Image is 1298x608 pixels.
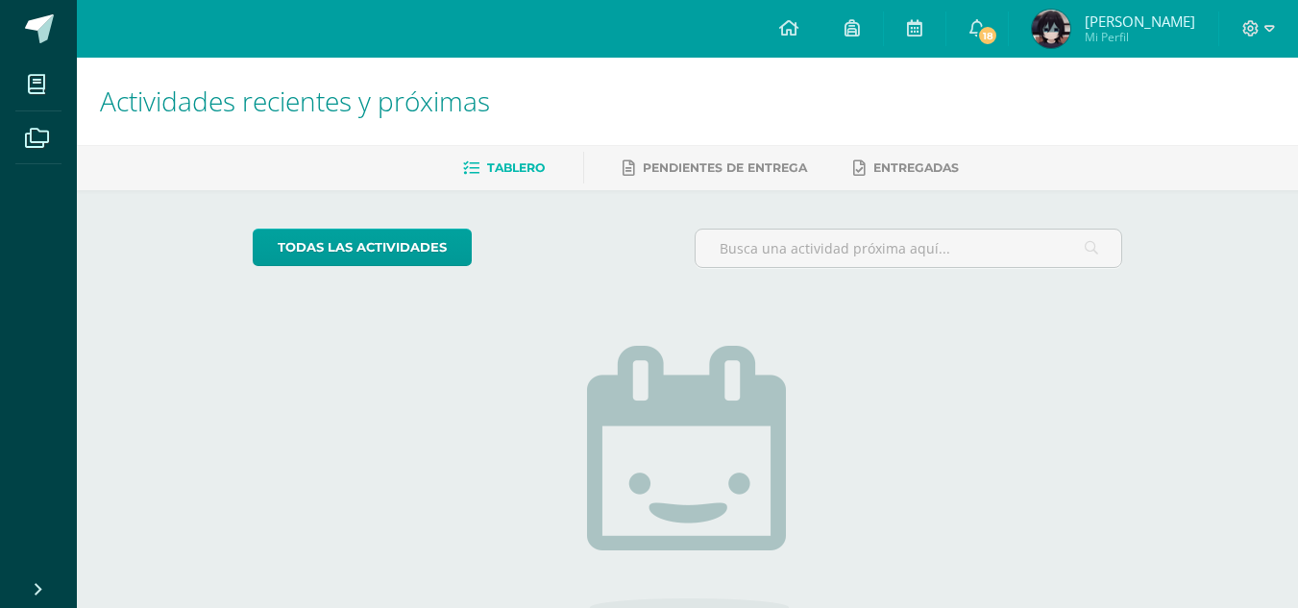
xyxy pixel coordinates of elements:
[463,153,545,183] a: Tablero
[977,25,998,46] span: 18
[1032,10,1070,48] img: ea476d095289a207c2a6b931a1f79e76.png
[873,160,959,175] span: Entregadas
[100,83,490,119] span: Actividades recientes y próximas
[253,229,472,266] a: todas las Actividades
[643,160,807,175] span: Pendientes de entrega
[623,153,807,183] a: Pendientes de entrega
[696,230,1121,267] input: Busca una actividad próxima aquí...
[487,160,545,175] span: Tablero
[853,153,959,183] a: Entregadas
[1085,29,1195,45] span: Mi Perfil
[1085,12,1195,31] span: [PERSON_NAME]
